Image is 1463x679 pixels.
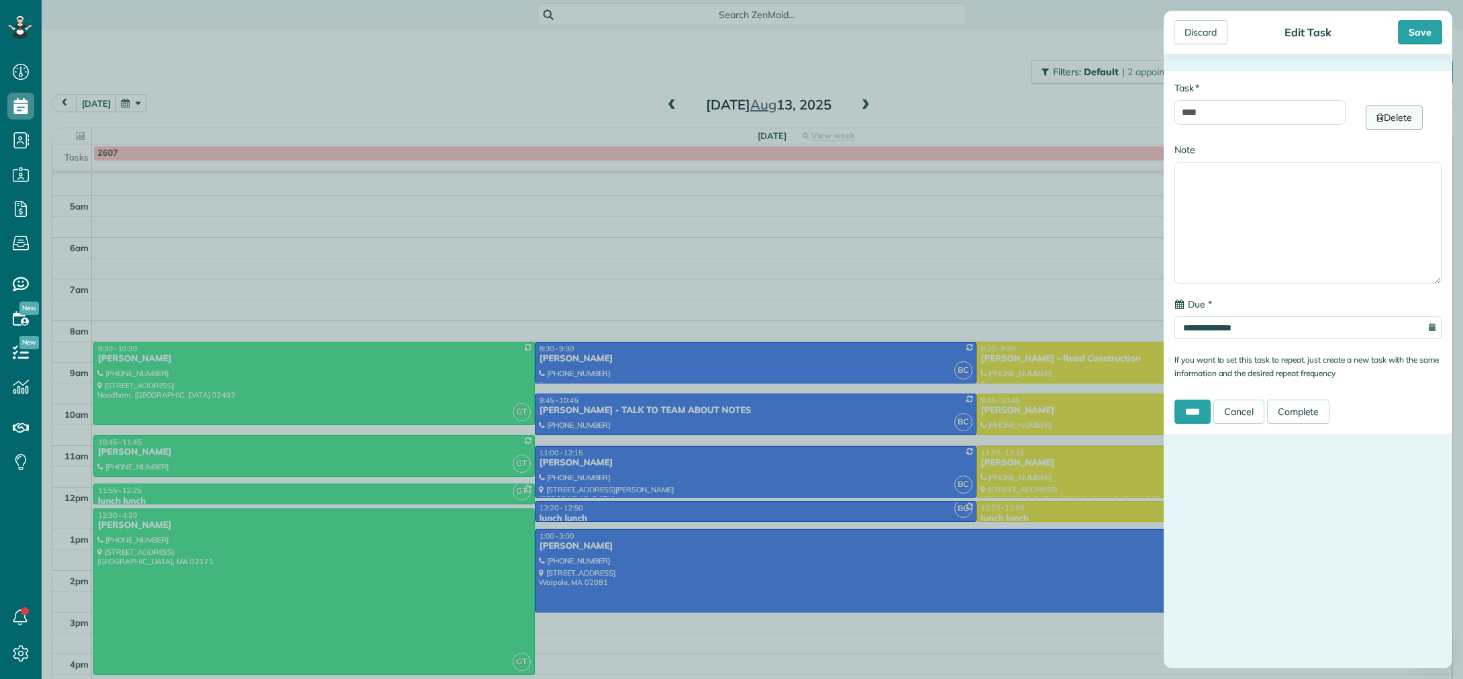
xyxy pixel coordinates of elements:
a: Delete [1366,105,1423,130]
span: New [19,336,39,349]
a: Cancel [1213,400,1264,424]
div: Discard [1174,20,1227,44]
div: Edit Task [1280,26,1335,39]
label: Note [1174,143,1195,156]
span: New [19,302,39,315]
div: Save [1398,20,1442,44]
label: Task [1174,81,1199,95]
label: Due [1174,298,1212,311]
a: Complete [1267,400,1330,424]
small: If you want to set this task to repeat, just create a new task with the same information and the ... [1174,355,1439,378]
